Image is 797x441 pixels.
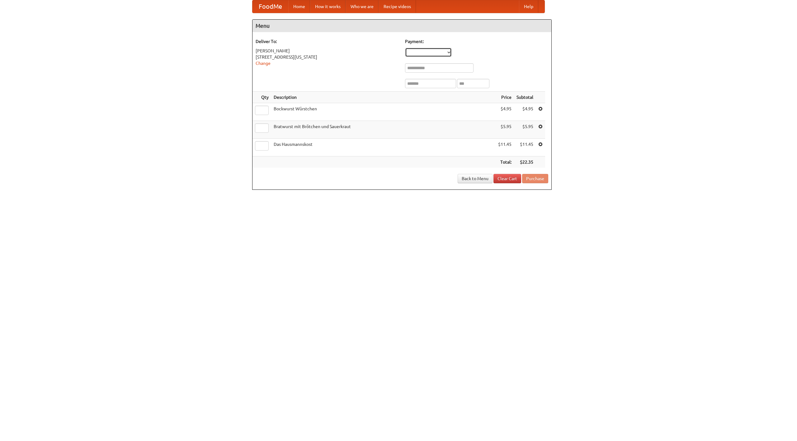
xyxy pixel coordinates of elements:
[310,0,346,13] a: How it works
[288,0,310,13] a: Home
[519,0,538,13] a: Help
[346,0,379,13] a: Who we are
[256,54,399,60] div: [STREET_ADDRESS][US_STATE]
[493,174,521,183] a: Clear Cart
[271,103,496,121] td: Bockwurst Würstchen
[514,156,536,168] th: $22.35
[514,121,536,139] td: $5.95
[496,92,514,103] th: Price
[271,92,496,103] th: Description
[252,20,551,32] h4: Menu
[271,121,496,139] td: Bratwurst mit Brötchen und Sauerkraut
[514,92,536,103] th: Subtotal
[496,139,514,156] td: $11.45
[256,61,271,66] a: Change
[522,174,548,183] button: Purchase
[514,103,536,121] td: $4.95
[252,92,271,103] th: Qty
[271,139,496,156] td: Das Hausmannskost
[379,0,416,13] a: Recipe videos
[256,38,399,45] h5: Deliver To:
[458,174,493,183] a: Back to Menu
[252,0,288,13] a: FoodMe
[496,103,514,121] td: $4.95
[496,121,514,139] td: $5.95
[405,38,548,45] h5: Payment:
[514,139,536,156] td: $11.45
[256,48,399,54] div: [PERSON_NAME]
[496,156,514,168] th: Total:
